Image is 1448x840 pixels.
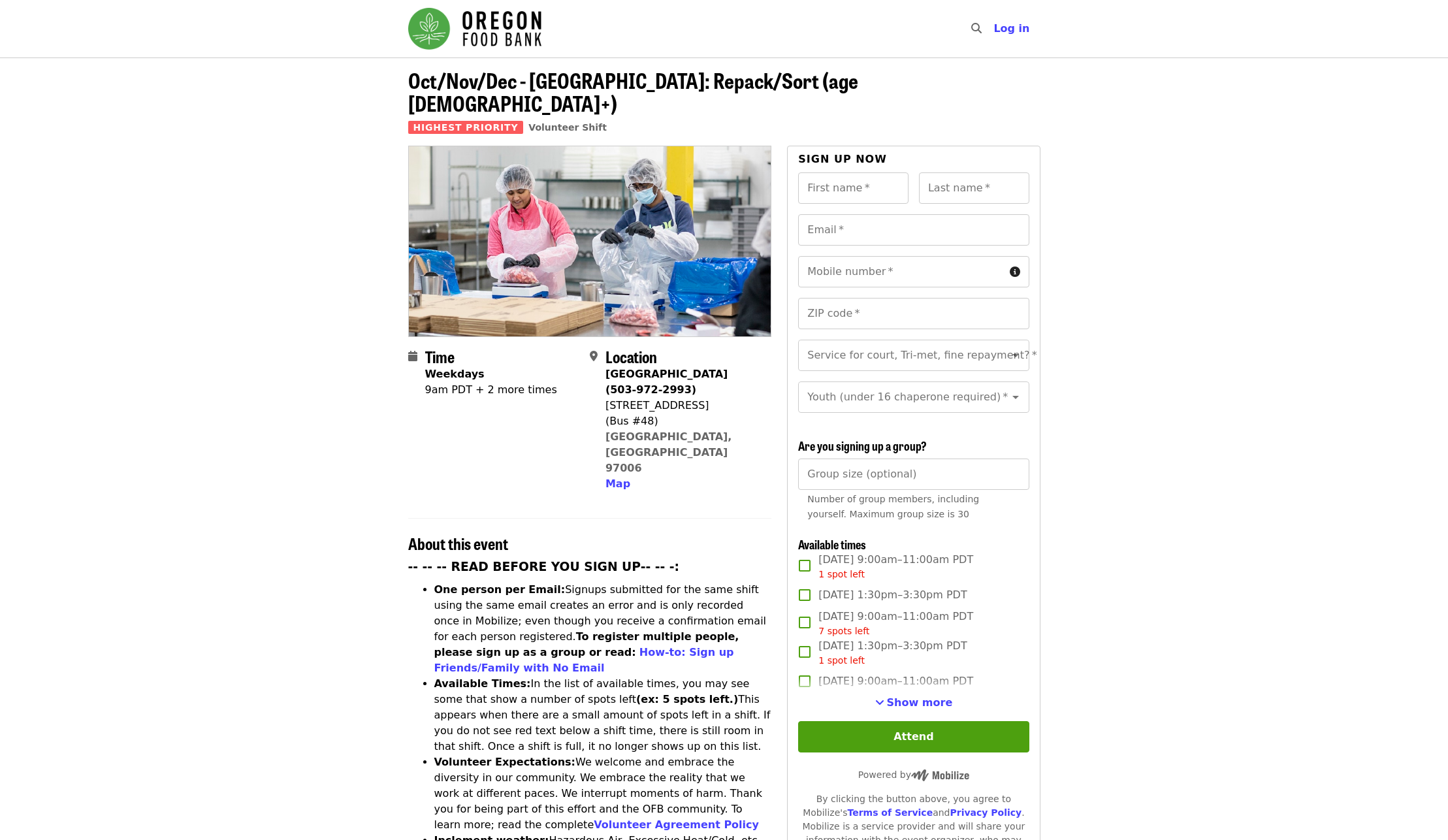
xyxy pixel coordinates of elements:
span: 1 spot left [818,655,865,666]
span: Oct/Nov/Dec - [GEOGRAPHIC_DATA]: Repack/Sort (age [DEMOGRAPHIC_DATA]+) [408,65,858,118]
span: 7 spots left [818,626,869,636]
li: In the list of available times, you may see some that show a number of spots left This appears wh... [434,676,772,754]
a: Volunteer Agreement Policy [594,818,759,831]
span: Time [425,345,455,368]
span: Log in [993,22,1029,35]
img: Oct/Nov/Dec - Beaverton: Repack/Sort (age 10+) organized by Oregon Food Bank [409,146,771,336]
input: Search [989,13,1000,44]
span: [DATE] 1:30pm–3:30pm PDT [818,638,967,668]
button: See more timeslots [875,695,953,711]
strong: -- -- -- READ BEFORE YOU SIGN UP-- -- -: [408,560,680,573]
strong: Volunteer Expectations: [434,756,576,768]
a: [GEOGRAPHIC_DATA], [GEOGRAPHIC_DATA] 97006 [605,430,732,474]
span: Number of group members, including yourself. Maximum group size is 30 [807,494,979,519]
li: We welcome and embrace the diversity in our community. We embrace the reality that we work at dif... [434,754,772,833]
span: Available times [798,536,866,553]
i: circle-info icon [1010,266,1020,278]
input: Mobile number [798,256,1004,287]
strong: [GEOGRAPHIC_DATA] (503-972-2993) [605,368,728,396]
div: (Bus #48) [605,413,761,429]
span: Map [605,477,630,490]
span: About this event [408,532,508,555]
input: ZIP code [798,298,1029,329]
span: Sign up now [798,153,887,165]
li: Signups submitted for the same shift using the same email creates an error and is only recorded o... [434,582,772,676]
a: How-to: Sign up Friends/Family with No Email [434,646,734,674]
input: First name [798,172,909,204]
span: Are you signing up a group? [798,437,927,454]
img: Powered by Mobilize [911,769,969,781]
button: Open [1006,346,1025,364]
a: Volunteer Shift [528,122,607,133]
button: Open [1006,388,1025,406]
div: [STREET_ADDRESS] [605,398,761,413]
strong: Weekdays [425,368,485,380]
span: 1 spot left [818,569,865,579]
i: map-marker-alt icon [590,350,598,363]
a: Privacy Policy [950,807,1022,818]
i: search icon [971,22,982,35]
div: 9am PDT + 2 more times [425,382,557,398]
a: Terms of Service [847,807,933,818]
span: [DATE] 9:00am–11:00am PDT [818,609,973,638]
img: Oregon Food Bank - Home [408,8,541,50]
span: [DATE] 9:00am–11:00am PDT [818,673,973,689]
strong: To register multiple people, please sign up as a group or read: [434,630,739,658]
span: Powered by [858,769,969,780]
strong: (ex: 5 spots left.) [636,693,738,705]
span: [DATE] 9:00am–11:00am PDT [818,552,973,581]
input: Email [798,214,1029,246]
i: calendar icon [408,350,417,363]
span: [DATE] 1:30pm–3:30pm PDT [818,587,967,603]
button: Attend [798,721,1029,752]
input: Last name [919,172,1029,204]
button: Log in [983,16,1040,42]
span: Location [605,345,657,368]
strong: Available Times: [434,677,531,690]
button: Map [605,476,630,492]
input: [object Object] [798,459,1029,490]
span: Show more [887,696,953,709]
strong: One person per Email: [434,583,566,596]
span: Highest Priority [408,121,524,134]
